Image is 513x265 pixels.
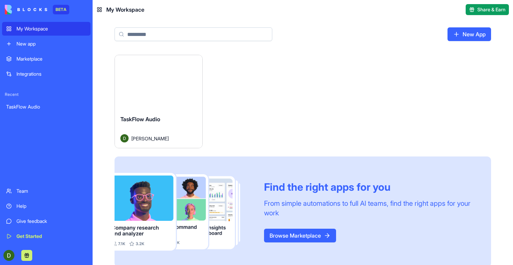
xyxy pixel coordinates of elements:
span: Share & Earn [477,6,505,13]
span: Recent [2,92,91,97]
div: Help [16,203,86,210]
div: From simple automations to full AI teams, find the right apps for your work [264,199,475,218]
span: My Workspace [106,5,144,14]
span: TaskFlow Audio [120,116,160,123]
div: Get Started [16,233,86,240]
div: Marketplace [16,55,86,62]
div: Find the right apps for you [264,181,475,193]
img: logo [5,5,47,14]
a: Browse Marketplace [264,229,336,242]
div: Give feedback [16,218,86,225]
a: My Workspace [2,22,91,36]
a: Give feedback [2,214,91,228]
div: New app [16,40,86,47]
span: [PERSON_NAME] [131,135,169,142]
a: New app [2,37,91,51]
img: Frame_181_egmpey.png [115,173,253,251]
a: Marketplace [2,52,91,66]
div: Team [16,188,86,194]
a: Help [2,199,91,213]
a: TaskFlow AudioAvatar[PERSON_NAME] [115,55,203,148]
a: Get Started [2,229,91,243]
a: BETA [5,5,69,14]
div: TaskFlow Audio [6,103,86,110]
div: Integrations [16,71,86,77]
div: My Workspace [16,25,86,32]
a: Integrations [2,67,91,81]
img: ACg8ocKcgkpAf_xrTRZtzuMSHP_ZmZUxAhwDmMuSFDfQFrCzUDPfZQ=s96-c [3,250,14,261]
div: BETA [53,5,69,14]
a: Team [2,184,91,198]
a: TaskFlow Audio [2,100,91,114]
a: New App [448,27,491,41]
button: Share & Earn [466,4,509,15]
img: Avatar [120,134,129,142]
